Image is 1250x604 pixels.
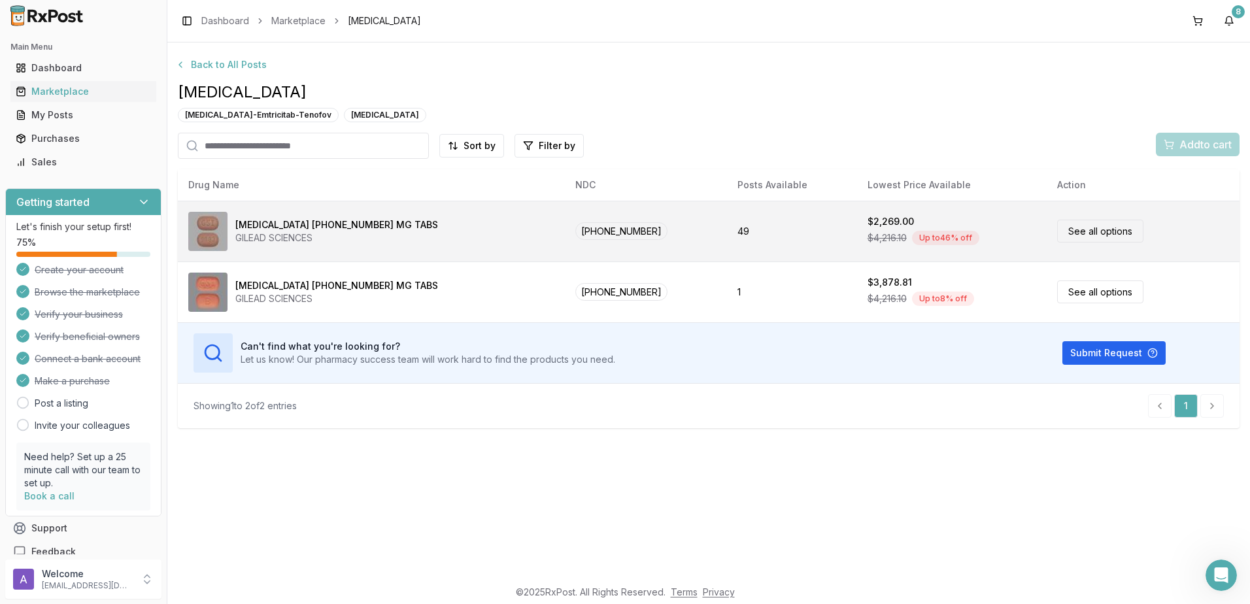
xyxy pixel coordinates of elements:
[5,81,161,102] button: Marketplace
[1057,280,1143,303] a: See all options
[857,169,1047,201] th: Lowest Price Available
[16,109,151,122] div: My Posts
[27,187,235,201] div: Recent message
[868,215,914,228] div: $2,269.00
[31,545,76,558] span: Feedback
[727,169,857,201] th: Posts Available
[16,156,151,169] div: Sales
[165,21,191,47] img: Profile image for Bobbie
[35,330,140,343] span: Verify beneficial owners
[42,580,133,591] p: [EMAIL_ADDRESS][DOMAIN_NAME]
[5,152,161,173] button: Sales
[190,21,216,47] img: Profile image for Manuel
[58,220,134,233] div: [PERSON_NAME]
[13,569,34,590] img: User avatar
[207,441,228,450] span: Help
[175,408,262,460] button: Help
[42,567,133,580] p: Welcome
[271,14,326,27] a: Marketplace
[5,516,161,540] button: Support
[241,340,615,353] h3: Can't find what you're looking for?
[201,14,249,27] a: Dashboard
[912,292,974,306] div: Up to 8 % off
[241,353,615,366] p: Let us know! Our pharmacy success team will work hard to find the products you need.
[1174,394,1198,418] a: 1
[27,380,235,394] div: All services are online
[348,14,421,27] span: [MEDICAL_DATA]
[5,128,161,149] button: Purchases
[539,139,575,152] span: Filter by
[464,139,496,152] span: Sort by
[188,273,228,312] img: Biktarvy 30-120-15 MG TABS
[1206,560,1237,591] iframe: Intercom live chat
[1232,5,1245,18] div: 8
[10,80,156,103] a: Marketplace
[575,283,667,301] span: [PHONE_NUMBER]
[19,299,243,326] button: Search for help
[868,292,907,305] span: $4,216.10
[13,176,248,244] div: Recent messageProfile image for ManuelRate your conversation[PERSON_NAME]•[DATE]
[1057,220,1143,243] a: See all options
[16,132,151,145] div: Purchases
[178,108,339,122] div: [MEDICAL_DATA]-Emtricitab-Tenofov
[35,375,110,388] span: Make a purchase
[565,169,727,201] th: NDC
[868,276,912,289] div: $3,878.81
[703,586,735,597] a: Privacy
[87,408,174,460] button: Messages
[1219,10,1240,31] button: 8
[5,58,161,78] button: Dashboard
[575,222,667,240] span: [PHONE_NUMBER]
[727,261,857,322] td: 1
[24,490,75,501] a: Book a call
[35,308,123,321] span: Verify your business
[5,540,161,563] button: Feedback
[35,397,88,410] a: Post a listing
[26,25,101,46] img: logo
[58,207,165,218] span: Rate your conversation
[868,231,907,244] span: $4,216.10
[178,53,1240,76] a: Back to All Posts
[235,231,438,244] div: GILEAD SCIENCES
[201,14,421,27] nav: breadcrumb
[515,134,584,158] button: Filter by
[35,419,130,432] a: Invite your colleagues
[235,279,438,292] div: [MEDICAL_DATA] [PHONE_NUMBER] MG TABS
[27,207,53,233] img: Profile image for Manuel
[727,201,857,261] td: 49
[167,53,275,76] button: Back to All Posts
[26,93,235,137] p: Hi [PERSON_NAME] 👋
[235,292,438,305] div: GILEAD SCIENCES
[10,56,156,80] a: Dashboard
[912,231,979,245] div: Up to 46 % off
[35,286,140,299] span: Browse the marketplace
[178,82,1240,103] span: [MEDICAL_DATA]
[140,21,166,47] img: Profile image for Rachel
[14,195,248,244] div: Profile image for ManuelRate your conversation[PERSON_NAME]•[DATE]
[16,85,151,98] div: Marketplace
[16,220,150,233] p: Let's finish your setup first!
[671,586,698,597] a: Terms
[439,134,504,158] button: Sort by
[5,5,89,26] img: RxPost Logo
[1148,394,1224,418] nav: pagination
[27,399,235,426] button: View status page
[13,251,248,287] div: Send us a message
[35,352,141,365] span: Connect a bank account
[16,61,151,75] div: Dashboard
[10,127,156,150] a: Purchases
[10,103,156,127] a: My Posts
[10,42,156,52] h2: Main Menu
[235,218,438,231] div: [MEDICAL_DATA] [PHONE_NUMBER] MG TABS
[35,263,124,277] span: Create your account
[10,150,156,174] a: Sales
[188,212,228,251] img: Biktarvy 50-200-25 MG TABS
[194,399,297,412] div: Showing 1 to 2 of 2 entries
[24,450,143,490] p: Need help? Set up a 25 minute call with our team to set up.
[16,194,90,210] h3: Getting started
[137,220,173,233] div: • [DATE]
[109,441,154,450] span: Messages
[5,105,161,126] button: My Posts
[16,236,36,249] span: 75 %
[1047,169,1240,201] th: Action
